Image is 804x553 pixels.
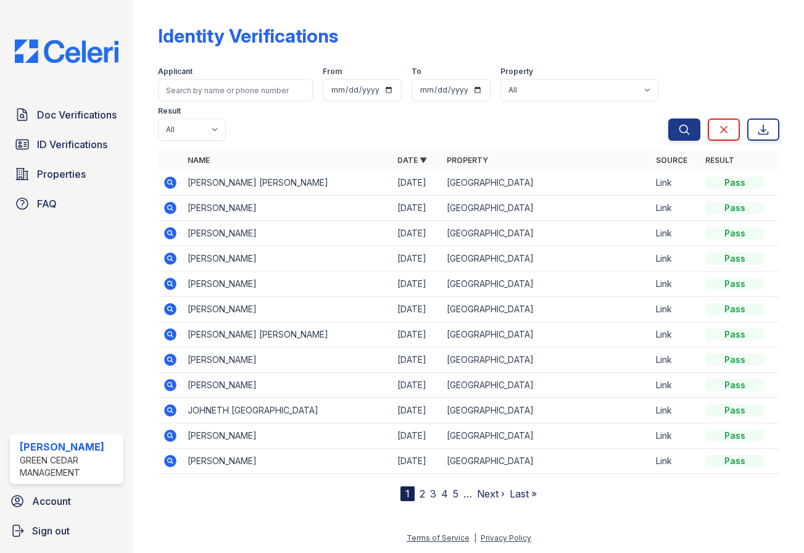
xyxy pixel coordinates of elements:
[442,423,652,449] td: [GEOGRAPHIC_DATA]
[442,297,652,322] td: [GEOGRAPHIC_DATA]
[705,404,765,417] div: Pass
[651,322,700,347] td: Link
[323,67,342,77] label: From
[37,196,57,211] span: FAQ
[651,297,700,322] td: Link
[442,347,652,373] td: [GEOGRAPHIC_DATA]
[510,488,537,500] a: Last »
[392,398,442,423] td: [DATE]
[392,423,442,449] td: [DATE]
[183,272,392,297] td: [PERSON_NAME]
[183,170,392,196] td: [PERSON_NAME] [PERSON_NAME]
[392,246,442,272] td: [DATE]
[412,67,421,77] label: To
[37,107,117,122] span: Doc Verifications
[37,167,86,181] span: Properties
[651,373,700,398] td: Link
[651,246,700,272] td: Link
[392,449,442,474] td: [DATE]
[442,322,652,347] td: [GEOGRAPHIC_DATA]
[188,156,210,165] a: Name
[183,398,392,423] td: JOHNETH [GEOGRAPHIC_DATA]
[651,196,700,221] td: Link
[5,489,128,513] a: Account
[442,449,652,474] td: [GEOGRAPHIC_DATA]
[392,170,442,196] td: [DATE]
[392,373,442,398] td: [DATE]
[442,221,652,246] td: [GEOGRAPHIC_DATA]
[442,196,652,221] td: [GEOGRAPHIC_DATA]
[183,246,392,272] td: [PERSON_NAME]
[158,106,181,116] label: Result
[392,347,442,373] td: [DATE]
[474,533,476,543] div: |
[705,430,765,442] div: Pass
[442,170,652,196] td: [GEOGRAPHIC_DATA]
[656,156,687,165] a: Source
[37,137,107,152] span: ID Verifications
[158,67,193,77] label: Applicant
[705,455,765,467] div: Pass
[20,454,118,479] div: Green Cedar Management
[463,486,472,501] span: …
[651,221,700,246] td: Link
[397,156,427,165] a: Date ▼
[5,518,128,543] a: Sign out
[453,488,458,500] a: 5
[442,272,652,297] td: [GEOGRAPHIC_DATA]
[651,449,700,474] td: Link
[183,373,392,398] td: [PERSON_NAME]
[441,488,448,500] a: 4
[158,25,338,47] div: Identity Verifications
[651,170,700,196] td: Link
[20,439,118,454] div: [PERSON_NAME]
[158,79,313,101] input: Search by name or phone number
[705,328,765,341] div: Pass
[10,102,123,127] a: Doc Verifications
[32,494,71,509] span: Account
[705,156,734,165] a: Result
[183,297,392,322] td: [PERSON_NAME]
[651,398,700,423] td: Link
[183,221,392,246] td: [PERSON_NAME]
[10,162,123,186] a: Properties
[32,523,70,538] span: Sign out
[752,504,792,541] iframe: chat widget
[481,533,531,543] a: Privacy Policy
[400,486,415,501] div: 1
[442,398,652,423] td: [GEOGRAPHIC_DATA]
[651,423,700,449] td: Link
[651,272,700,297] td: Link
[442,246,652,272] td: [GEOGRAPHIC_DATA]
[447,156,488,165] a: Property
[705,227,765,239] div: Pass
[705,303,765,315] div: Pass
[183,322,392,347] td: [PERSON_NAME] [PERSON_NAME]
[392,322,442,347] td: [DATE]
[442,373,652,398] td: [GEOGRAPHIC_DATA]
[392,221,442,246] td: [DATE]
[392,196,442,221] td: [DATE]
[392,297,442,322] td: [DATE]
[430,488,436,500] a: 3
[183,423,392,449] td: [PERSON_NAME]
[5,39,128,63] img: CE_Logo_Blue-a8612792a0a2168367f1c8372b55b34899dd931a85d93a1a3d3e32e68fde9ad4.png
[705,202,765,214] div: Pass
[500,67,533,77] label: Property
[183,449,392,474] td: [PERSON_NAME]
[392,272,442,297] td: [DATE]
[10,191,123,216] a: FAQ
[705,252,765,265] div: Pass
[705,278,765,290] div: Pass
[407,533,470,543] a: Terms of Service
[705,379,765,391] div: Pass
[183,196,392,221] td: [PERSON_NAME]
[651,347,700,373] td: Link
[705,177,765,189] div: Pass
[183,347,392,373] td: [PERSON_NAME]
[477,488,505,500] a: Next ›
[420,488,425,500] a: 2
[10,132,123,157] a: ID Verifications
[705,354,765,366] div: Pass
